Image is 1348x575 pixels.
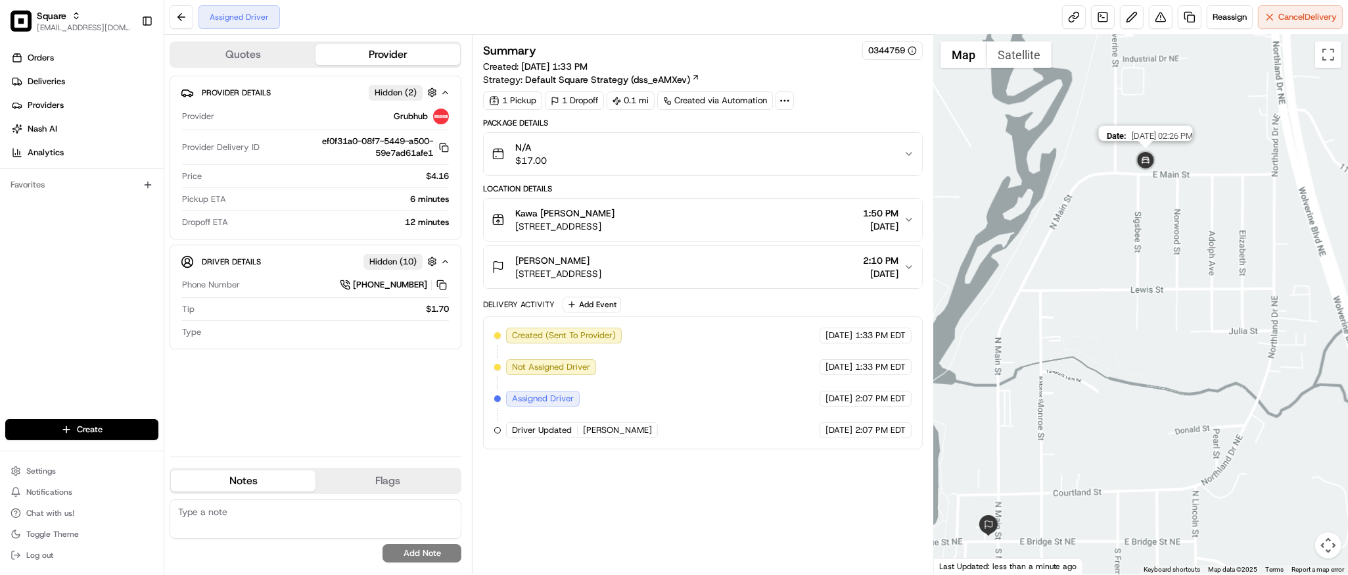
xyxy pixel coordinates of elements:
span: $4.16 [426,170,449,182]
div: Last Updated: less than a minute ago [934,558,1083,574]
button: Start new chat [223,130,239,145]
span: 2:10 PM [863,254,898,267]
span: Toggle Theme [26,529,79,539]
a: Open this area in Google Maps (opens a new window) [937,557,981,574]
span: Create [77,424,103,436]
button: Kawa [PERSON_NAME][STREET_ADDRESS]1:50 PM[DATE] [484,199,921,241]
span: [DATE] [825,424,852,436]
div: 📗 [13,192,24,203]
span: Driver Details [202,257,261,267]
span: [DATE] [825,361,852,373]
span: [PERSON_NAME] [515,254,590,267]
span: Deliveries [28,76,65,87]
button: [PERSON_NAME][STREET_ADDRESS]2:10 PM[DATE] [484,246,921,288]
button: Keyboard shortcuts [1144,565,1200,574]
button: N/A$17.00 [484,133,921,175]
span: Pickup ETA [182,193,226,205]
span: $17.00 [515,154,547,167]
button: Map camera controls [1315,532,1341,559]
span: Provider [182,111,214,122]
button: 0344759 [868,45,917,57]
div: $1.70 [200,303,449,315]
span: Assigned Driver [512,393,574,405]
a: Created via Automation [657,91,773,110]
a: Analytics [5,142,164,163]
div: 0.1 mi [607,91,655,110]
div: Start new chat [45,126,216,139]
span: API Documentation [124,191,211,204]
img: 5e692f75ce7d37001a5d71f1 [433,109,449,124]
span: Pylon [131,223,159,233]
span: Map data ©2025 [1208,566,1257,573]
img: 1736555255976-a54dd68f-1ca7-489b-9aae-adbdc363a1c4 [13,126,37,149]
span: Phone Number [182,279,240,291]
span: [DATE] 1:33 PM [521,61,588,72]
span: Provider Details [202,87,271,98]
button: Toggle Theme [5,525,158,543]
span: 2:07 PM EDT [855,393,906,405]
span: Orders [28,52,54,64]
span: Nash AI [28,123,57,135]
button: Show satellite imagery [987,41,1052,68]
span: [DATE] [863,267,898,280]
button: Notifications [5,483,158,501]
button: Hidden (10) [363,253,440,270]
div: 1 Pickup [483,91,542,110]
span: 1:33 PM EDT [855,330,906,341]
span: Notifications [26,487,72,497]
span: Hidden ( 2 ) [375,87,417,99]
button: Reassign [1207,5,1253,29]
span: Default Square Strategy (dss_eAMXev) [525,73,690,86]
div: Package Details [483,118,922,128]
div: 12 minutes [233,216,449,228]
a: Orders [5,47,164,68]
span: Cancel Delivery [1278,11,1337,23]
span: Provider Delivery ID [182,141,260,153]
div: 6 minutes [231,193,449,205]
input: Clear [34,85,217,99]
button: Flags [315,470,460,491]
button: [EMAIL_ADDRESS][DOMAIN_NAME] [37,22,131,33]
a: Report a map error [1291,566,1344,573]
span: Tip [182,303,195,315]
div: 💻 [111,192,122,203]
span: Type [182,326,201,338]
a: Deliveries [5,71,164,92]
a: Terms [1265,566,1284,573]
a: Providers [5,95,164,116]
button: Quotes [171,44,315,65]
span: [DATE] [825,393,852,405]
span: [STREET_ADDRESS] [515,267,601,280]
span: Hidden ( 10 ) [369,256,417,268]
button: Notes [171,470,315,491]
button: Add Event [563,297,621,312]
span: 2:07 PM EDT [855,424,906,436]
span: Driver Updated [512,424,572,436]
button: Show street map [941,41,987,68]
span: Square [37,9,66,22]
img: Nash [13,13,39,39]
button: CancelDelivery [1258,5,1343,29]
div: Location Details [483,184,922,194]
span: Knowledge Base [26,191,101,204]
button: Provider [315,44,460,65]
button: Log out [5,546,158,564]
button: Toggle fullscreen view [1315,41,1341,68]
span: Not Assigned Driver [512,361,590,373]
a: [PHONE_NUMBER] [340,278,449,292]
span: 1:50 PM [863,207,898,220]
button: Driver DetailsHidden (10) [181,251,450,272]
a: Powered byPylon [93,222,159,233]
span: Log out [26,550,53,561]
img: Square [11,11,32,32]
span: Kawa [PERSON_NAME] [515,207,615,220]
button: SquareSquare[EMAIL_ADDRESS][DOMAIN_NAME] [5,5,136,37]
span: Grubhub [394,111,428,122]
span: Analytics [28,147,64,159]
div: Delivery Activity [483,299,555,310]
button: Create [5,419,158,440]
span: [DATE] [863,220,898,233]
